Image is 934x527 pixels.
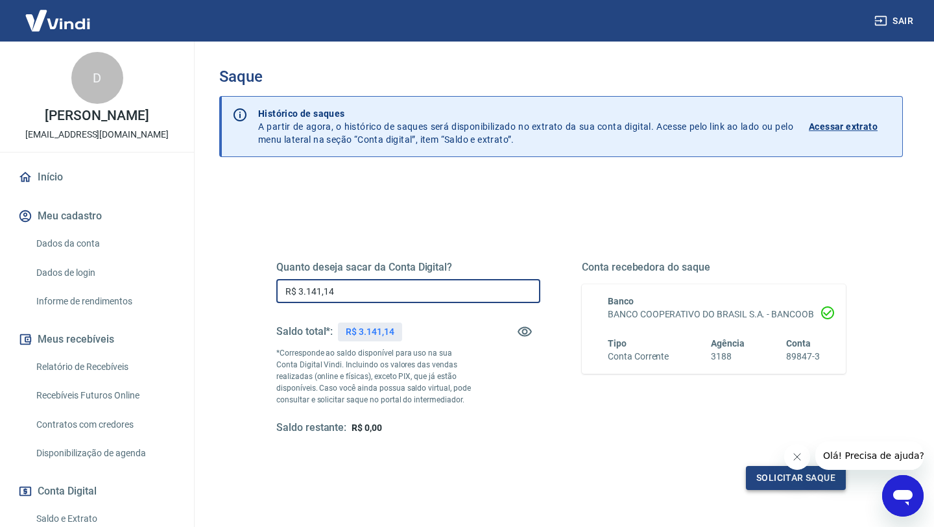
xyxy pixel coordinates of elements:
a: Disponibilização de agenda [31,440,178,467]
h5: Saldo total*: [276,325,333,338]
button: Conta Digital [16,477,178,506]
h6: Conta Corrente [608,350,669,363]
iframe: Mensagem da empresa [815,441,924,470]
a: Relatório de Recebíveis [31,354,178,380]
a: Contratos com credores [31,411,178,438]
h5: Conta recebedora do saque [582,261,846,274]
button: Meus recebíveis [16,325,178,354]
h6: 3188 [711,350,745,363]
span: R$ 0,00 [352,423,382,433]
p: [EMAIL_ADDRESS][DOMAIN_NAME] [25,128,169,141]
span: Agência [711,338,745,349]
span: Banco [608,296,634,306]
span: Olá! Precisa de ajuda? [8,9,109,19]
button: Solicitar saque [746,466,846,490]
img: Vindi [16,1,100,40]
button: Meu cadastro [16,202,178,230]
h6: 89847-3 [786,350,820,363]
h5: Saldo restante: [276,421,346,435]
iframe: Fechar mensagem [784,444,810,470]
a: Acessar extrato [809,107,892,146]
span: Conta [786,338,811,349]
p: Histórico de saques [258,107,793,120]
iframe: Botão para abrir a janela de mensagens [882,475,924,517]
h5: Quanto deseja sacar da Conta Digital? [276,261,540,274]
div: D [71,52,123,104]
a: Início [16,163,178,191]
a: Dados da conta [31,230,178,257]
h3: Saque [219,67,903,86]
button: Sair [872,9,918,33]
a: Informe de rendimentos [31,288,178,315]
p: A partir de agora, o histórico de saques será disponibilizado no extrato da sua conta digital. Ac... [258,107,793,146]
h6: BANCO COOPERATIVO DO BRASIL S.A. - BANCOOB [608,308,820,321]
a: Dados de login [31,260,178,286]
p: *Corresponde ao saldo disponível para uso na sua Conta Digital Vindi. Incluindo os valores das ve... [276,347,474,406]
a: Recebíveis Futuros Online [31,382,178,409]
p: [PERSON_NAME] [45,109,149,123]
span: Tipo [608,338,627,349]
p: R$ 3.141,14 [346,325,394,339]
p: Acessar extrato [809,120,878,133]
